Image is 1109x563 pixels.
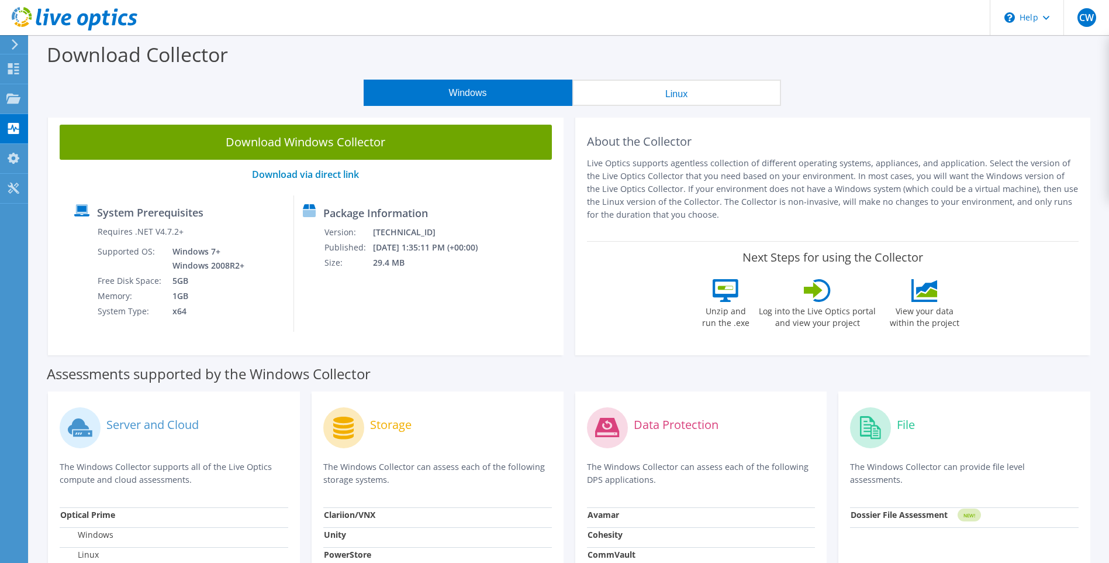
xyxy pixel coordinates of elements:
[587,461,816,486] p: The Windows Collector can assess each of the following DPS applications.
[60,125,552,160] a: Download Windows Collector
[97,244,164,273] td: Supported OS:
[588,549,635,560] strong: CommVault
[324,225,372,240] td: Version:
[47,41,228,68] label: Download Collector
[60,549,99,561] label: Linux
[587,135,1079,149] h2: About the Collector
[323,461,552,486] p: The Windows Collector can assess each of the following storage systems.
[758,302,876,329] label: Log into the Live Optics portal and view your project
[97,304,164,319] td: System Type:
[106,419,199,431] label: Server and Cloud
[851,509,948,520] strong: Dossier File Assessment
[60,509,115,520] strong: Optical Prime
[323,207,428,219] label: Package Information
[372,225,493,240] td: [TECHNICAL_ID]
[963,512,975,519] tspan: NEW!
[370,419,412,431] label: Storage
[850,461,1079,486] p: The Windows Collector can provide file level assessments.
[60,529,113,541] label: Windows
[587,157,1079,221] p: Live Optics supports agentless collection of different operating systems, appliances, and applica...
[252,168,359,181] a: Download via direct link
[699,302,752,329] label: Unzip and run the .exe
[588,529,623,540] strong: Cohesity
[97,289,164,304] td: Memory:
[164,289,247,304] td: 1GB
[98,226,184,238] label: Requires .NET V4.7.2+
[97,273,164,289] td: Free Disk Space:
[634,419,718,431] label: Data Protection
[1004,12,1015,23] svg: \n
[882,302,966,329] label: View your data within the project
[324,529,346,540] strong: Unity
[47,368,371,380] label: Assessments supported by the Windows Collector
[572,80,781,106] button: Linux
[324,509,375,520] strong: Clariion/VNX
[97,207,203,218] label: System Prerequisites
[324,255,372,270] td: Size:
[1077,8,1096,27] span: CW
[372,255,493,270] td: 29.4 MB
[364,80,572,106] button: Windows
[588,509,619,520] strong: Avamar
[324,549,371,560] strong: PowerStore
[372,240,493,255] td: [DATE] 1:35:11 PM (+00:00)
[164,304,247,319] td: x64
[742,250,923,265] label: Next Steps for using the Collector
[164,244,247,273] td: Windows 7+ Windows 2008R2+
[60,461,288,486] p: The Windows Collector supports all of the Live Optics compute and cloud assessments.
[897,419,915,431] label: File
[164,273,247,289] td: 5GB
[324,240,372,255] td: Published:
